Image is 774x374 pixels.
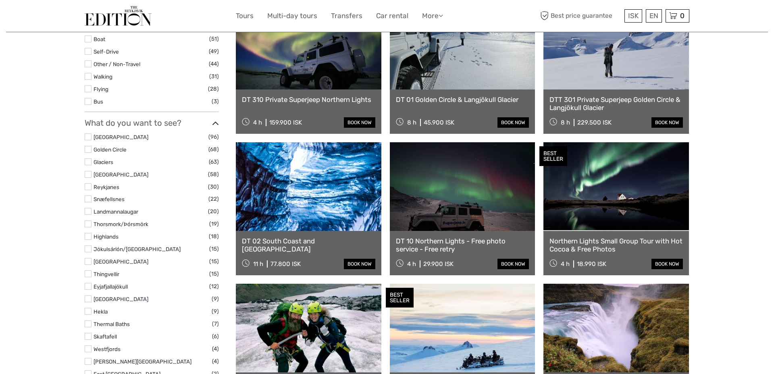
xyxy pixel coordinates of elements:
[209,72,219,81] span: (31)
[407,119,416,126] span: 8 h
[561,260,570,268] span: 4 h
[94,73,112,80] a: Walking
[679,12,686,20] span: 0
[93,12,102,22] button: Open LiveChat chat widget
[208,84,219,93] span: (28)
[94,346,121,352] a: Westfjords
[208,194,219,204] span: (22)
[94,36,105,42] a: Boat
[538,9,622,23] span: Best price guarantee
[94,358,191,365] a: [PERSON_NAME][GEOGRAPHIC_DATA]
[423,260,454,268] div: 29.900 ISK
[209,219,219,229] span: (19)
[628,12,639,20] span: ISK
[424,119,454,126] div: 45.900 ISK
[94,246,181,252] a: Jökulsárlón/[GEOGRAPHIC_DATA]
[561,119,570,126] span: 8 h
[396,237,529,253] a: DT 10 Northern Lights - Free photo service - Free retry
[208,182,219,191] span: (30)
[267,10,317,22] a: Multi-day tours
[208,170,219,179] span: (58)
[651,117,683,128] a: book now
[651,259,683,269] a: book now
[212,97,219,106] span: (3)
[94,258,148,265] a: [GEOGRAPHIC_DATA]
[94,48,119,55] a: Self-Drive
[212,357,219,366] span: (4)
[94,171,148,178] a: [GEOGRAPHIC_DATA]
[208,132,219,141] span: (96)
[386,288,414,308] div: BEST SELLER
[94,208,138,215] a: Landmannalaugar
[209,34,219,44] span: (51)
[94,184,119,190] a: Reykjanes
[209,59,219,69] span: (44)
[344,259,375,269] a: book now
[549,237,683,253] a: Northern Lights Small Group Tour with Hot Cocoa & Free Photos
[94,283,128,290] a: Eyjafjallajökull
[212,307,219,316] span: (9)
[208,145,219,154] span: (68)
[94,159,113,165] a: Glaciers
[94,221,148,227] a: Thorsmork/Þórsmörk
[212,344,219,353] span: (4)
[212,294,219,303] span: (9)
[344,117,375,128] a: book now
[646,9,662,23] div: EN
[212,332,219,341] span: (6)
[236,10,254,22] a: Tours
[94,333,117,340] a: Skaftafell
[376,10,408,22] a: Car rental
[94,146,127,153] a: Golden Circle
[549,96,683,112] a: DTT 301 Private Superjeep Golden Circle & Langjökull Glacier
[270,260,301,268] div: 77.800 ISK
[422,10,443,22] a: More
[539,146,567,166] div: BEST SELLER
[94,61,140,67] a: Other / Non-Travel
[94,134,148,140] a: [GEOGRAPHIC_DATA]
[85,118,219,128] h3: What do you want to see?
[209,269,219,278] span: (15)
[85,6,152,26] img: The Reykjavík Edition
[209,47,219,56] span: (49)
[94,98,103,105] a: Bus
[94,86,108,92] a: Flying
[212,319,219,328] span: (7)
[253,119,262,126] span: 4 h
[497,117,529,128] a: book now
[94,271,119,277] a: Thingvellir
[209,157,219,166] span: (63)
[407,260,416,268] span: 4 h
[209,232,219,241] span: (18)
[242,96,375,104] a: DT 310 Private Superjeep Northern Lights
[269,119,302,126] div: 159.900 ISK
[396,96,529,104] a: DT 01 Golden Circle & Langjökull Glacier
[94,321,130,327] a: Thermal Baths
[208,207,219,216] span: (20)
[11,14,91,21] p: We're away right now. Please check back later!
[94,308,108,315] a: Hekla
[94,296,148,302] a: [GEOGRAPHIC_DATA]
[209,244,219,253] span: (15)
[497,259,529,269] a: book now
[94,233,119,240] a: Highlands
[242,237,375,253] a: DT 02 South Coast and [GEOGRAPHIC_DATA]
[209,282,219,291] span: (12)
[577,119,612,126] div: 229.500 ISK
[253,260,263,268] span: 11 h
[577,260,606,268] div: 18.990 ISK
[94,196,125,202] a: Snæfellsnes
[331,10,362,22] a: Transfers
[209,257,219,266] span: (15)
